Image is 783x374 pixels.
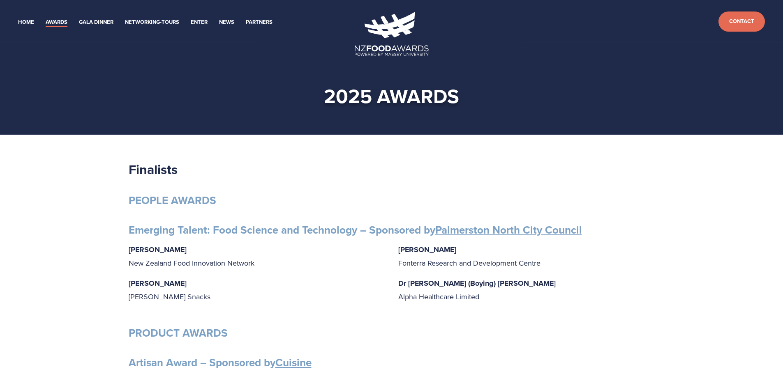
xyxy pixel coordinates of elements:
[219,18,234,27] a: News
[129,278,187,289] strong: [PERSON_NAME]
[275,355,312,370] a: Cuisine
[129,355,312,370] strong: Artisan Award – Sponsored by
[191,18,208,27] a: Enter
[129,160,178,179] strong: Finalists
[129,222,582,238] strong: Emerging Talent: Food Science and Technology – Sponsored by
[398,243,655,269] p: Fonterra Research and Development Centre
[129,244,187,255] strong: [PERSON_NAME]
[142,84,642,108] h1: 2025 awards
[129,277,385,303] p: [PERSON_NAME] Snacks
[18,18,34,27] a: Home
[129,243,385,269] p: New Zealand Food Innovation Network
[129,325,228,341] strong: PRODUCT AWARDS
[246,18,273,27] a: Partners
[398,278,556,289] strong: Dr [PERSON_NAME] (Boying) [PERSON_NAME]
[398,277,655,303] p: Alpha Healthcare Limited
[129,193,216,208] strong: PEOPLE AWARDS
[125,18,179,27] a: Networking-Tours
[435,222,582,238] a: Palmerston North City Council
[46,18,67,27] a: Awards
[398,244,456,255] strong: [PERSON_NAME]
[718,11,765,32] a: Contact
[79,18,113,27] a: Gala Dinner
